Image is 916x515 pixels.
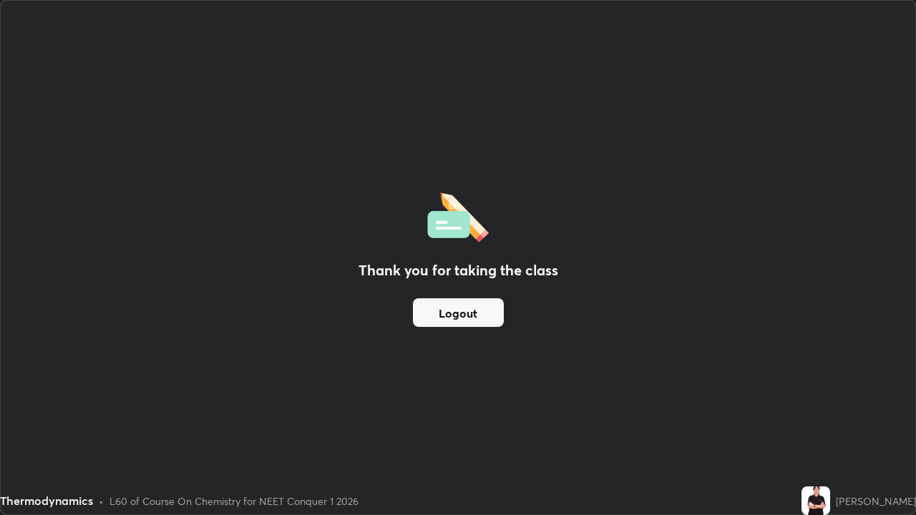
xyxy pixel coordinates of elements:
[413,298,504,327] button: Logout
[109,494,359,509] div: L60 of Course On Chemistry for NEET Conquer 1 2026
[836,494,916,509] div: [PERSON_NAME]
[359,260,558,281] h2: Thank you for taking the class
[801,486,830,515] img: ff2c941f67fa4c8188b2ddadd25ac577.jpg
[99,494,104,509] div: •
[427,188,489,242] img: offlineFeedback.1438e8b3.svg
